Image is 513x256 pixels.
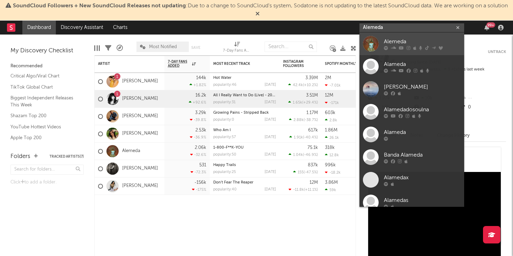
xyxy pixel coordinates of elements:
div: Most Recent Track [213,62,266,66]
div: Who Am I [213,128,276,132]
span: 2.88k [293,118,304,122]
div: Alamedadosoulna [384,105,461,114]
div: -32.6 % [190,152,206,157]
input: Search for artists [359,23,464,32]
div: Alamedas [384,196,461,204]
div: 996k [325,163,336,167]
a: All I Really Want to Do (Live) - 2025 Remaster [213,93,294,97]
div: Folders [10,152,30,161]
div: Don't Fear The Reaper [213,181,276,185]
a: Charts [108,21,132,35]
span: 7-Day Fans Added [168,60,190,68]
div: popularity: 50 [213,153,236,157]
div: 3.86M [325,180,338,185]
div: popularity: 0 [213,118,234,122]
a: Biggest Independent Releases This Week [10,94,77,108]
div: Hot Water [213,76,276,80]
div: ( ) [289,135,318,140]
div: 16.2k [195,93,206,98]
a: [PERSON_NAME] [122,113,158,119]
a: YouTube Hottest Videos [10,123,77,131]
div: [DATE] [265,135,276,139]
div: 603k [325,111,335,115]
div: -- [460,94,506,103]
div: A&R Pipeline [117,38,123,58]
button: Save [191,46,200,50]
div: 7-Day Fans Added (7-Day Fans Added) [223,38,251,58]
div: +92.6 % [189,100,206,105]
div: -36.9 % [190,135,206,140]
a: Alamedas [359,191,464,214]
a: Happy Trails [213,163,236,167]
input: Search... [265,42,317,52]
span: +10.2 % [304,83,317,87]
div: Recommended [10,62,84,70]
span: -40.4 % [304,136,317,140]
div: My Discovery Checklist [10,47,84,55]
div: [DATE] [265,83,276,87]
a: [PERSON_NAME] [122,96,158,102]
span: : Due to a change to SoundCloud's system, Sodatone is not updating to the latest SoundCloud data.... [13,3,508,9]
div: 531 [199,163,206,167]
div: 99 + [486,22,495,28]
div: Banda Alameda [384,151,461,159]
div: Alameda [384,60,461,68]
a: Alemeda [122,148,140,154]
a: Alamedadosoulna [359,100,464,123]
div: Growing Pains - Stripped Back [213,111,276,115]
div: -39.8 % [190,118,206,122]
div: popularity: 25 [213,170,236,174]
div: 1.17M [306,111,318,115]
a: Discovery Assistant [56,21,108,35]
div: -18.2k [325,170,341,175]
div: ( ) [289,187,318,192]
a: Dashboard [22,21,56,35]
div: -156k [194,180,206,185]
div: 318k [325,145,335,150]
a: [PERSON_NAME] [122,131,158,137]
a: Hot Water [213,76,231,80]
a: Apple Top 200 [10,134,77,142]
div: 26.1k [325,135,339,140]
span: 42.4k [293,83,303,87]
div: Edit Columns [94,38,100,58]
input: Search for folders... [10,165,84,175]
div: Click to add a folder. [10,178,84,187]
a: TikTok Global Chart [10,83,77,91]
div: 12M [325,93,333,98]
div: All I Really Want to Do (Live) - 2025 Remaster [213,93,276,97]
div: 617k [308,128,318,133]
div: +1.82 % [189,83,206,87]
a: [PERSON_NAME] [122,183,158,189]
div: ( ) [288,100,318,105]
div: [DATE] [265,153,276,157]
div: 1.86M [325,128,337,133]
div: 3.39M [305,76,318,80]
div: popularity: 31 [213,100,236,104]
a: Alameda [359,123,464,146]
a: [PERSON_NAME] [359,78,464,100]
div: -171k [325,100,339,105]
div: 2.8k [325,118,337,122]
div: Alemeda [384,37,461,46]
div: Artist [98,62,150,66]
div: 59k [325,188,336,192]
a: Alamedax [359,168,464,191]
a: Critical Algo/Viral Chart [10,72,77,80]
div: -72.3 % [191,170,206,174]
div: Alamedax [384,173,461,182]
span: Dismiss [255,12,260,17]
div: 144k [196,76,206,80]
div: [PERSON_NAME] [384,83,461,91]
span: 1.91k [294,136,303,140]
span: +29.4 % [303,101,317,105]
div: popularity: 57 [213,135,236,139]
button: Untrack [488,48,506,55]
a: [PERSON_NAME] [122,78,158,84]
div: Spotify Monthly Listeners [325,62,377,66]
div: 2.53k [195,128,206,133]
a: Banda Alameda [359,146,464,168]
span: 155 [298,171,304,174]
div: 0 [460,103,506,112]
span: -47.5 % [305,171,317,174]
